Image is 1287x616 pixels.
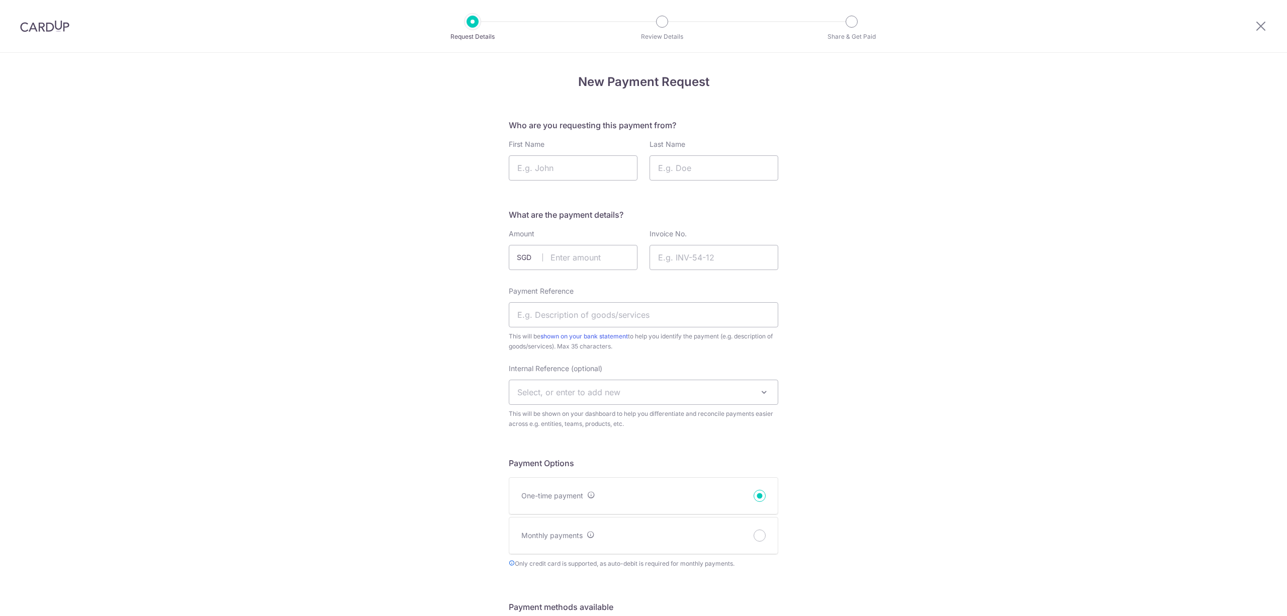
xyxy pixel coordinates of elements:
[650,139,685,149] label: Last Name
[625,32,699,42] p: Review Details
[435,32,510,42] p: Request Details
[509,601,778,613] h5: Payment methods available
[509,302,778,327] input: E.g. Description of goods/services
[509,559,778,569] span: Only credit card is supported, as auto-debit is required for monthly payments.
[509,245,637,270] input: Enter amount
[509,409,778,429] span: This will be shown on your dashboard to help you differentiate and reconcile payments easier acro...
[517,387,620,397] span: Select, or enter to add new
[814,32,889,42] p: Share & Get Paid
[509,73,778,91] h4: New Payment Request
[1223,586,1277,611] iframe: Opens a widget where you can find more information
[650,245,778,270] input: E.g. INV-54-12
[650,155,778,181] input: E.g. Doe
[509,286,574,296] label: Payment Reference
[521,531,583,540] span: Monthly payments
[509,229,534,239] label: Amount
[509,139,544,149] label: First Name
[20,20,69,32] img: CardUp
[509,119,778,131] h5: Who are you requesting this payment from?
[509,364,602,374] label: Internal Reference (optional)
[540,332,628,340] a: shown on your bank statement
[509,209,778,221] h5: What are the payment details?
[509,457,778,469] h5: Payment Options
[650,229,687,239] label: Invoice No.
[517,252,543,262] span: SGD
[521,491,583,500] span: One-time payment
[509,331,778,351] span: This will be to help you identify the payment (e.g. description of goods/services). Max 35 charac...
[509,155,637,181] input: E.g. John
